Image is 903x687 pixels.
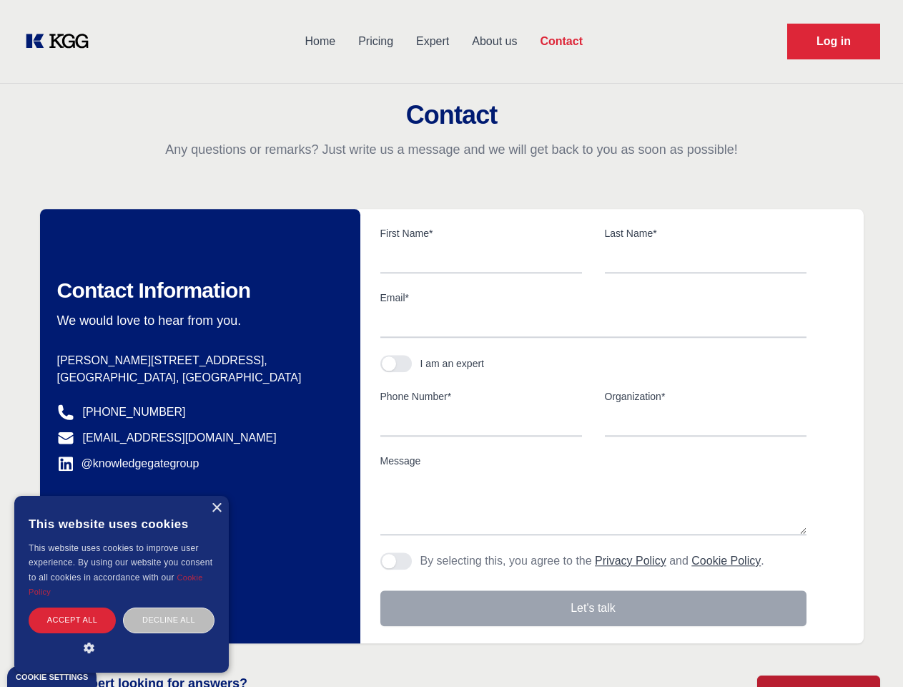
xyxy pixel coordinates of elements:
[347,23,405,60] a: Pricing
[57,369,337,386] p: [GEOGRAPHIC_DATA], [GEOGRAPHIC_DATA]
[380,226,582,240] label: First Name*
[691,555,761,567] a: Cookie Policy
[83,404,186,421] a: [PHONE_NUMBER]
[17,141,886,158] p: Any questions or remarks? Just write us a message and we will get back to you as soon as possible!
[380,454,806,468] label: Message
[29,507,214,541] div: This website uses cookies
[380,590,806,626] button: Let's talk
[420,356,485,371] div: I am an expert
[57,312,337,329] p: We would love to hear from you.
[57,278,337,303] h2: Contact Information
[29,608,116,633] div: Accept all
[380,389,582,404] label: Phone Number*
[595,555,666,567] a: Privacy Policy
[460,23,528,60] a: About us
[420,552,764,570] p: By selecting this, you agree to the and .
[83,429,277,447] a: [EMAIL_ADDRESS][DOMAIN_NAME]
[16,673,88,681] div: Cookie settings
[23,30,100,53] a: KOL Knowledge Platform: Talk to Key External Experts (KEE)
[211,503,222,514] div: Close
[293,23,347,60] a: Home
[605,226,806,240] label: Last Name*
[528,23,594,60] a: Contact
[787,24,880,59] a: Request Demo
[405,23,460,60] a: Expert
[29,573,203,596] a: Cookie Policy
[57,455,199,472] a: @knowledgegategroup
[17,101,886,130] h2: Contact
[380,291,806,305] label: Email*
[123,608,214,633] div: Decline all
[832,618,903,687] iframe: Chat Widget
[57,352,337,369] p: [PERSON_NAME][STREET_ADDRESS],
[605,389,806,404] label: Organization*
[29,543,212,583] span: This website uses cookies to improve user experience. By using our website you consent to all coo...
